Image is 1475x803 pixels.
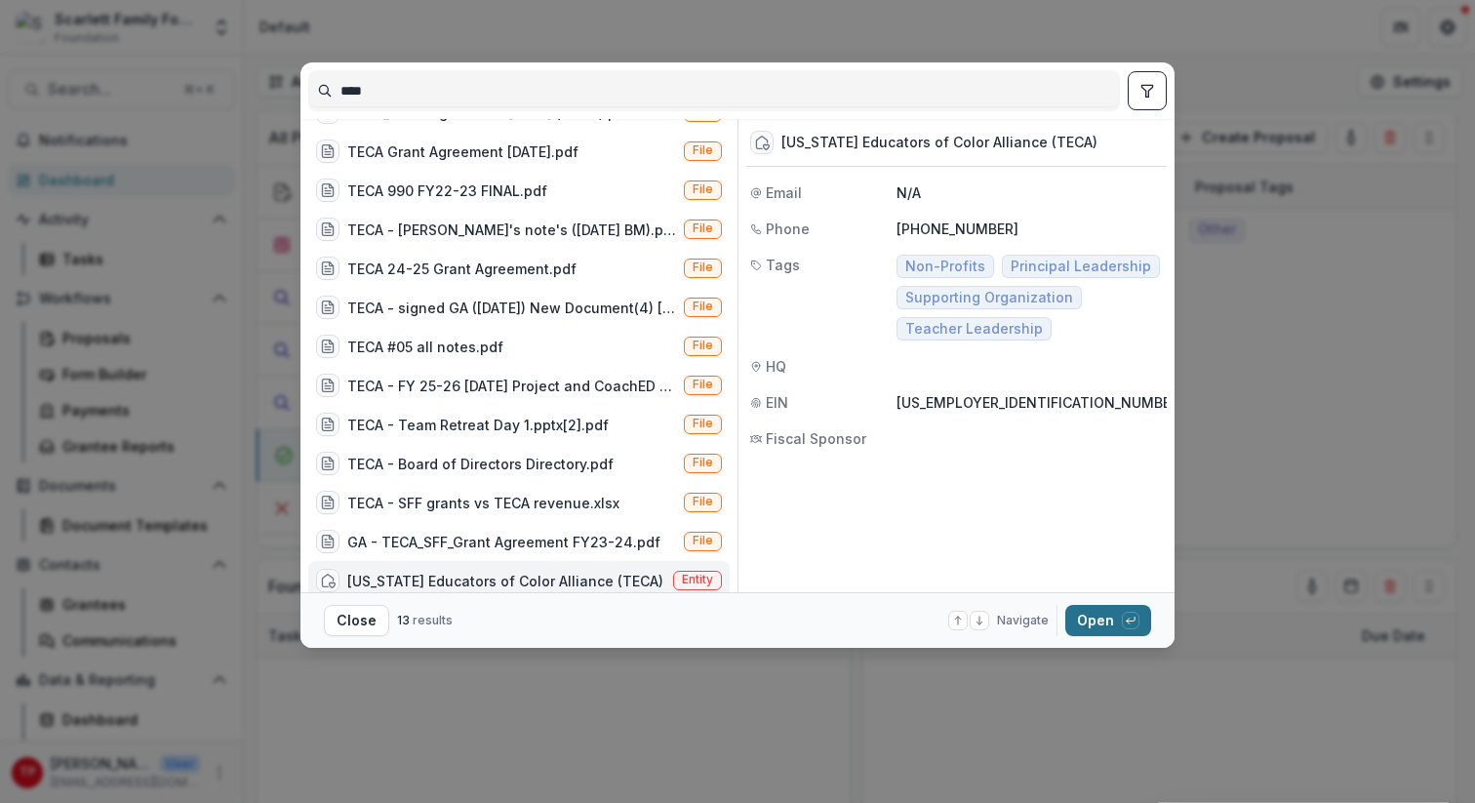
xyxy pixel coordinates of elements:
[693,143,713,157] span: File
[997,612,1049,629] span: Navigate
[347,220,676,240] div: TECA - [PERSON_NAME]'s note's ([DATE] BM).pdf
[693,182,713,196] span: File
[1128,71,1167,110] button: toggle filters
[324,605,389,636] button: Close
[347,141,578,162] div: TECA Grant Agreement [DATE].pdf
[413,613,453,627] span: results
[693,261,713,274] span: File
[693,417,713,430] span: File
[347,337,503,357] div: TECA #05 all notes.pdf
[766,428,866,449] span: Fiscal Sponsor
[766,182,802,203] span: Email
[905,321,1043,338] span: Teacher Leadership
[693,534,713,547] span: File
[693,300,713,313] span: File
[347,571,663,591] div: [US_STATE] Educators of Color Alliance (TECA)
[347,298,676,318] div: TECA - signed GA ([DATE]) New Document(4) [DATE] 09-50-18(1).pdf
[347,454,614,474] div: TECA - Board of Directors Directory.pdf
[682,573,713,586] span: Entity
[897,392,1184,413] p: [US_EMPLOYER_IDENTIFICATION_NUMBER]
[347,493,619,513] div: TECA - SFF grants vs TECA revenue.xlsx
[1011,259,1151,275] span: Principal Leadership
[897,182,1163,203] p: N/A
[347,415,609,435] div: TECA - Team Retreat Day 1.pptx[2].pdf
[1065,605,1151,636] button: Open
[766,255,800,275] span: Tags
[693,339,713,352] span: File
[781,135,1097,151] div: [US_STATE] Educators of Color Alliance (TECA)
[766,392,788,413] span: EIN
[905,259,985,275] span: Non-Profits
[347,181,547,201] div: TECA 990 FY22-23 FINAL.pdf
[397,613,410,627] span: 13
[693,378,713,391] span: File
[897,219,1163,239] p: [PHONE_NUMBER]
[766,356,786,377] span: HQ
[347,532,660,552] div: GA - TECA_SFF_Grant Agreement FY23-24.pdf
[766,219,810,239] span: Phone
[347,259,577,279] div: TECA 24-25 Grant Agreement.pdf
[693,456,713,469] span: File
[905,290,1073,306] span: Supporting Organization
[693,495,713,508] span: File
[347,376,676,396] div: TECA - FY 25-26 [DATE] Project and CoachED Up Budgets.xlsx
[693,221,713,235] span: File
